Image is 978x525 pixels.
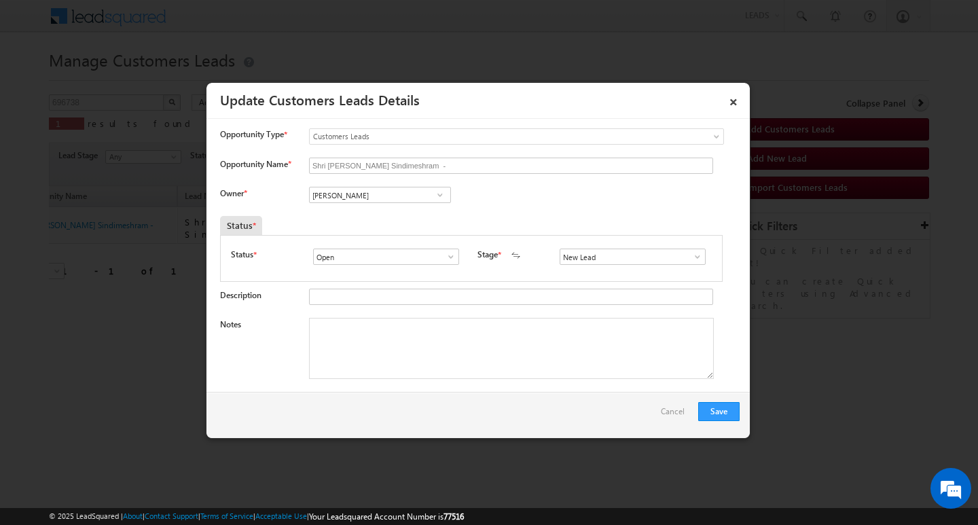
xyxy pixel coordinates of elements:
span: 77516 [443,511,464,522]
div: Minimize live chat window [223,7,255,39]
a: Update Customers Leads Details [220,90,420,109]
label: Description [220,290,261,300]
a: Customers Leads [309,128,724,145]
div: Chat with us now [71,71,228,89]
span: Customers Leads [310,130,668,143]
label: Stage [477,249,498,261]
a: Show All Items [685,250,702,264]
a: Acceptable Use [255,511,307,520]
input: Type to Search [560,249,706,265]
a: About [123,511,143,520]
label: Opportunity Name [220,159,291,169]
a: Show All Items [439,250,456,264]
label: Status [231,249,253,261]
button: Save [698,402,740,421]
label: Notes [220,319,241,329]
label: Owner [220,188,247,198]
span: Opportunity Type [220,128,284,141]
a: Cancel [661,402,691,428]
input: Type to Search [313,249,459,265]
a: Show All Items [431,188,448,202]
input: Type to Search [309,187,451,203]
span: © 2025 LeadSquared | | | | | [49,510,464,523]
div: Status [220,216,262,235]
span: Your Leadsquared Account Number is [309,511,464,522]
a: Contact Support [145,511,198,520]
em: Start Chat [185,418,247,437]
a: × [722,88,745,111]
img: d_60004797649_company_0_60004797649 [23,71,57,89]
textarea: Type your message and hit 'Enter' [18,126,248,407]
a: Terms of Service [200,511,253,520]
